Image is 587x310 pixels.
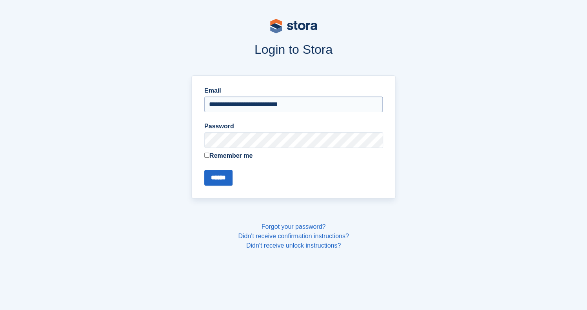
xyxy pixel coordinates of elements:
input: Remember me [204,153,209,158]
label: Email [204,86,383,95]
a: Forgot your password? [262,223,326,230]
label: Remember me [204,151,383,160]
h1: Login to Stora [42,42,545,57]
a: Didn't receive unlock instructions? [246,242,341,249]
a: Didn't receive confirmation instructions? [238,233,349,239]
img: stora-logo-53a41332b3708ae10de48c4981b4e9114cc0af31d8433b30ea865607fb682f29.svg [270,19,317,33]
label: Password [204,122,383,131]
